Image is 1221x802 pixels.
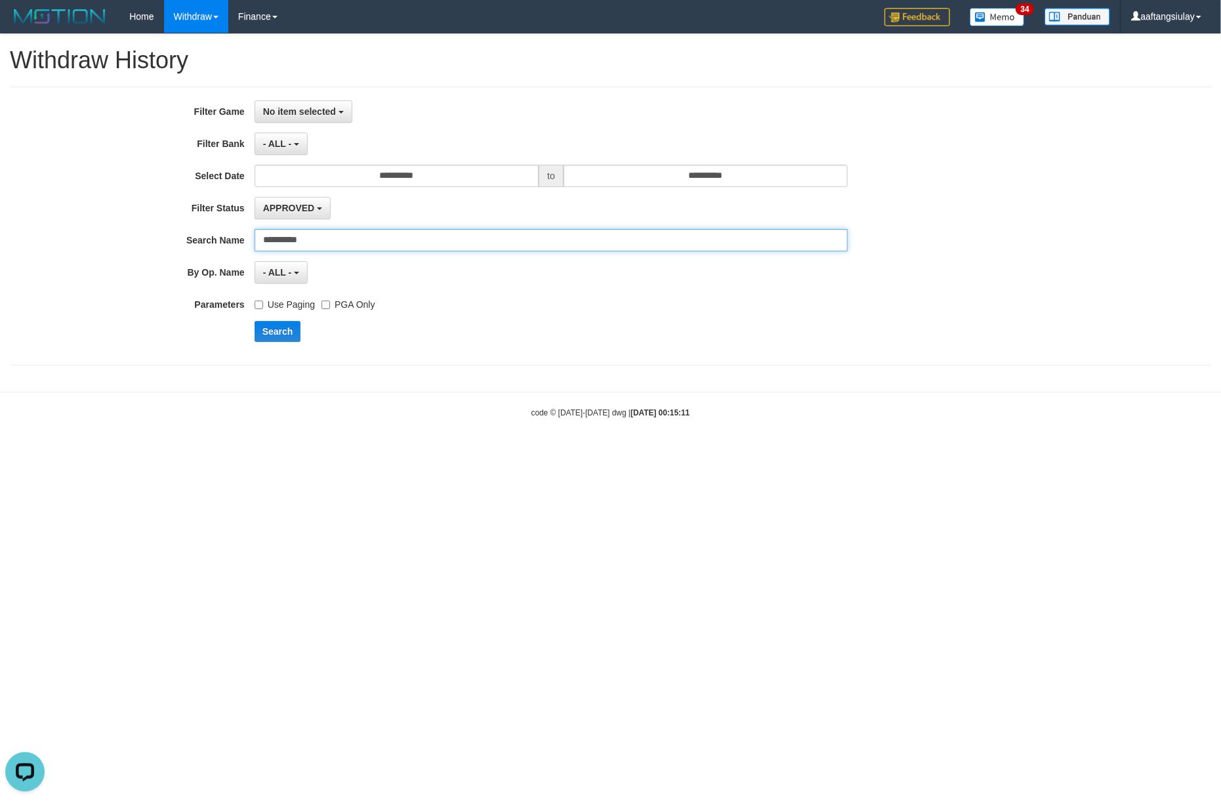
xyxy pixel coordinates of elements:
span: - ALL - [263,267,292,278]
small: code © [DATE]-[DATE] dwg | [531,408,690,417]
span: No item selected [263,106,336,117]
span: - ALL - [263,138,292,149]
label: Use Paging [255,293,315,311]
button: Open LiveChat chat widget [5,5,45,45]
label: PGA Only [321,293,375,311]
button: Search [255,321,301,342]
img: Feedback.jpg [884,8,950,26]
span: to [539,165,564,187]
input: PGA Only [321,301,330,309]
span: APPROVED [263,203,315,213]
input: Use Paging [255,301,263,309]
img: Button%20Memo.svg [970,8,1025,26]
button: No item selected [255,100,352,123]
strong: [DATE] 00:15:11 [631,408,690,417]
h1: Withdraw History [10,47,1211,74]
img: MOTION_logo.png [10,7,110,26]
button: - ALL - [255,133,308,155]
button: - ALL - [255,261,308,284]
span: 34 [1016,3,1033,15]
button: APPROVED [255,197,331,219]
img: panduan.png [1045,8,1110,26]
